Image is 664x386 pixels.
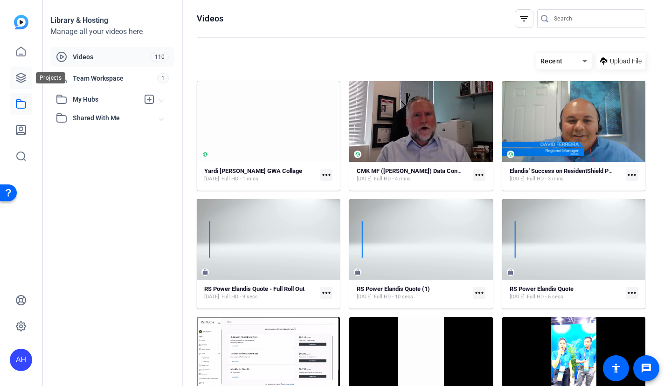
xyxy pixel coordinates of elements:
[50,15,174,26] div: Library & Hosting
[10,349,32,371] div: AH
[50,109,174,127] mat-expansion-panel-header: Shared With Me
[641,363,652,374] mat-icon: message
[610,56,642,66] span: Upload File
[50,26,174,37] div: Manage all your videos here
[540,57,563,65] span: Recent
[473,287,485,299] mat-icon: more_horiz
[374,293,413,301] span: Full HD - 10 secs
[519,13,530,24] mat-icon: filter_list
[596,53,645,69] button: Upload File
[357,167,478,174] strong: CMK MF ([PERSON_NAME]) Data Connect_v1
[320,287,332,299] mat-icon: more_horiz
[157,73,169,83] span: 1
[626,169,638,181] mat-icon: more_horiz
[320,169,332,181] mat-icon: more_horiz
[554,13,638,24] input: Search
[610,363,622,374] mat-icon: accessibility
[151,52,169,62] span: 110
[204,175,219,183] span: [DATE]
[36,72,65,83] div: Projects
[204,167,302,174] strong: Yardi [PERSON_NAME] GWA Collage
[357,285,469,301] a: RS Power Elandis Quote (1)[DATE]Full HD - 10 secs
[73,74,157,83] span: Team Workspace
[510,293,525,301] span: [DATE]
[510,285,574,292] strong: RS Power Elandis Quote
[50,90,174,109] mat-expansion-panel-header: My Hubs
[510,167,622,174] strong: Elandis' Success on ResidentShield Power
[510,167,622,183] a: Elandis' Success on ResidentShield Power[DATE]Full HD - 3 mins
[357,293,372,301] span: [DATE]
[357,285,430,292] strong: RS Power Elandis Quote (1)
[357,175,372,183] span: [DATE]
[510,175,525,183] span: [DATE]
[204,285,317,301] a: RS Power Elandis Quote - Full Roll Out[DATE]Full HD - 9 secs
[73,52,151,62] span: Videos
[510,285,622,301] a: RS Power Elandis Quote[DATE]Full HD - 5 secs
[473,169,485,181] mat-icon: more_horiz
[626,287,638,299] mat-icon: more_horiz
[527,293,563,301] span: Full HD - 5 secs
[204,285,304,292] strong: RS Power Elandis Quote - Full Roll Out
[204,167,317,183] a: Yardi [PERSON_NAME] GWA Collage[DATE]Full HD - 1 mins
[374,175,411,183] span: Full HD - 4 mins
[204,293,219,301] span: [DATE]
[221,293,258,301] span: Full HD - 9 secs
[357,167,469,183] a: CMK MF ([PERSON_NAME]) Data Connect_v1[DATE]Full HD - 4 mins
[14,15,28,29] img: blue-gradient.svg
[527,175,564,183] span: Full HD - 3 mins
[221,175,258,183] span: Full HD - 1 mins
[73,95,139,104] span: My Hubs
[73,113,159,123] span: Shared With Me
[197,13,223,24] h1: Videos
